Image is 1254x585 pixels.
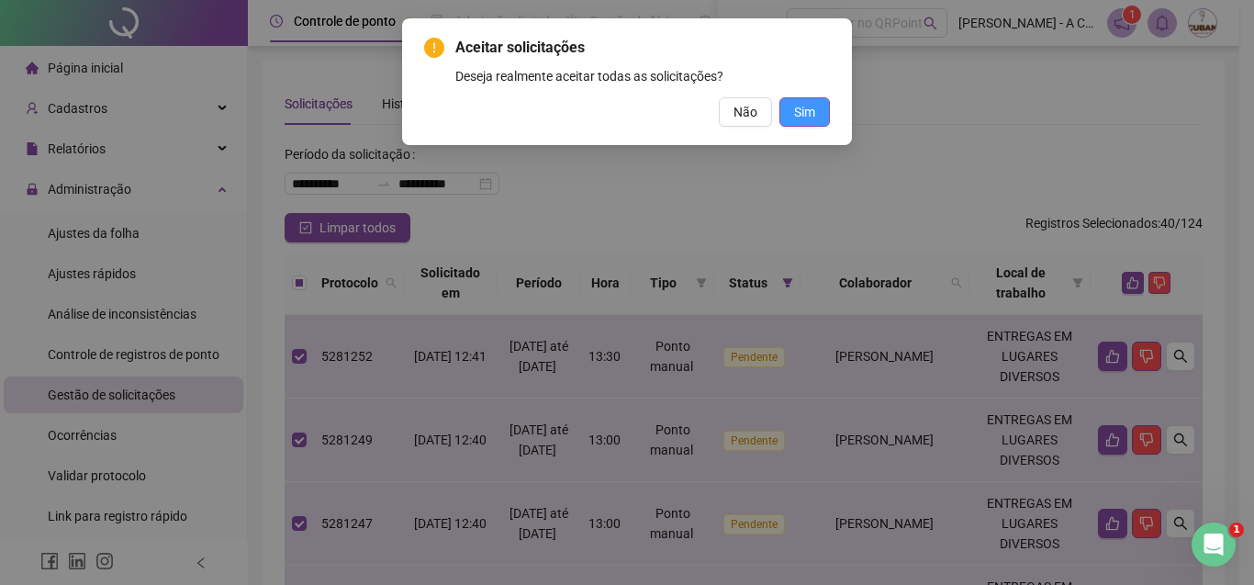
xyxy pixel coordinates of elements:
[1229,523,1244,537] span: 1
[733,102,757,122] span: Não
[719,97,772,127] button: Não
[455,37,830,59] span: Aceitar solicitações
[794,102,815,122] span: Sim
[779,97,830,127] button: Sim
[424,38,444,58] span: exclamation-circle
[1192,523,1236,567] iframe: Intercom live chat
[455,66,830,86] div: Deseja realmente aceitar todas as solicitações?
